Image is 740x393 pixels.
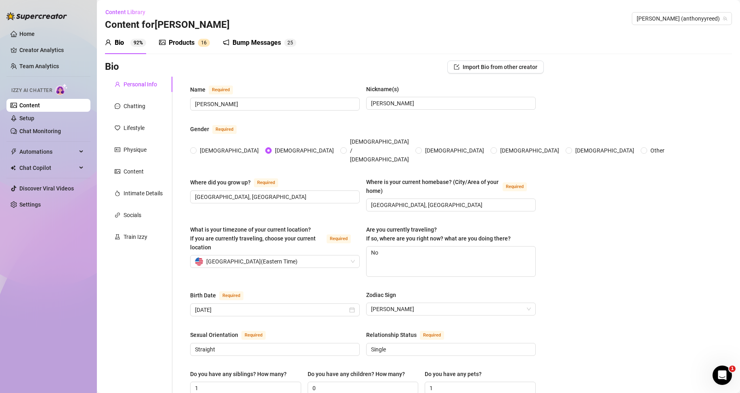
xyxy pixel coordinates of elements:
span: message [115,103,120,109]
button: Import Bio from other creator [447,61,544,73]
img: us [195,257,203,265]
span: fire [115,190,120,196]
span: user [115,82,120,87]
span: 1 [729,366,736,372]
button: Content Library [105,6,152,19]
span: notification [223,39,229,46]
span: link [115,212,120,218]
a: Chat Monitoring [19,128,61,134]
h3: Content for [PERSON_NAME] [105,19,230,31]
input: Nickname(s) [371,99,529,108]
span: Required [219,291,243,300]
a: Home [19,31,35,37]
div: Train Izzy [124,232,147,241]
sup: 92% [130,39,146,47]
span: Required [327,234,351,243]
div: Products [169,38,195,48]
span: [GEOGRAPHIC_DATA] ( Eastern Time ) [206,255,298,268]
span: heart [115,125,120,131]
sup: 25 [284,39,296,47]
input: Sexual Orientation [195,345,353,354]
span: picture [159,39,166,46]
span: Anthony (anthonyyreed) [637,13,727,25]
label: Relationship Status [366,330,453,340]
input: Where did you grow up? [195,192,353,201]
span: Required [212,125,237,134]
span: 5 [290,40,293,46]
div: Socials [124,211,141,219]
span: team [723,16,727,21]
div: Content [124,167,144,176]
span: Automations [19,145,77,158]
iframe: Intercom live chat [713,366,732,385]
a: Setup [19,115,34,121]
input: Relationship Status [371,345,529,354]
span: [DEMOGRAPHIC_DATA] [572,146,637,155]
span: Required [254,178,278,187]
div: Gender [190,125,209,134]
span: Chat Copilot [19,161,77,174]
label: Gender [190,124,245,134]
div: Sexual Orientation [190,330,238,339]
label: Where is your current homebase? (City/Area of your home) [366,178,536,195]
span: 1 [201,40,204,46]
span: experiment [115,234,120,240]
span: [DEMOGRAPHIC_DATA] [497,146,562,155]
input: Do you have any children? How many? [312,384,412,393]
label: Birth Date [190,291,252,300]
input: Birth Date [195,305,348,314]
img: logo-BBDzfeDw.svg [6,12,67,20]
span: 6 [204,40,207,46]
span: Required [241,331,266,340]
input: Name [195,100,353,109]
span: idcard [115,147,120,153]
img: AI Chatter [55,84,68,95]
span: Leo [371,303,531,315]
div: Lifestyle [124,123,145,132]
a: Creator Analytics [19,44,84,56]
sup: 16 [198,39,210,47]
div: Zodiac Sign [366,291,396,299]
label: Name [190,85,242,94]
div: Chatting [124,102,145,111]
label: Sexual Orientation [190,330,275,340]
div: Do you have any children? How many? [308,370,405,378]
span: What is your timezone of your current location? If you are currently traveling, choose your curre... [190,226,316,251]
label: Where did you grow up? [190,178,287,187]
span: Required [420,331,444,340]
div: Intimate Details [124,189,163,198]
span: picture [115,169,120,174]
div: Where is your current homebase? (City/Area of your home) [366,178,499,195]
div: Physique [124,145,147,154]
span: Required [209,86,233,94]
span: thunderbolt [10,148,17,155]
span: Izzy AI Chatter [11,87,52,94]
input: Where is your current homebase? (City/Area of your home) [371,201,529,209]
span: [DEMOGRAPHIC_DATA] [272,146,337,155]
div: Personal Info [124,80,157,89]
label: Zodiac Sign [366,291,402,299]
h3: Bio [105,61,119,73]
input: Do you have any siblings? How many? [195,384,295,393]
div: Do you have any pets? [425,370,482,378]
div: Relationship Status [366,330,417,339]
div: Nickname(s) [366,85,399,94]
span: Other [647,146,668,155]
label: Nickname(s) [366,85,405,94]
div: Birth Date [190,291,216,300]
img: Chat Copilot [10,165,16,171]
div: Bio [115,38,124,48]
div: Bump Messages [233,38,281,48]
div: Do you have any siblings? How many? [190,370,287,378]
span: 2 [287,40,290,46]
span: import [454,64,459,70]
span: [DEMOGRAPHIC_DATA] [422,146,487,155]
span: Required [503,182,527,191]
label: Do you have any pets? [425,370,487,378]
a: Settings [19,201,41,208]
label: Do you have any children? How many? [308,370,411,378]
span: Content Library [105,9,145,15]
input: Do you have any pets? [430,384,529,393]
span: [DEMOGRAPHIC_DATA] [197,146,262,155]
div: Where did you grow up? [190,178,251,187]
